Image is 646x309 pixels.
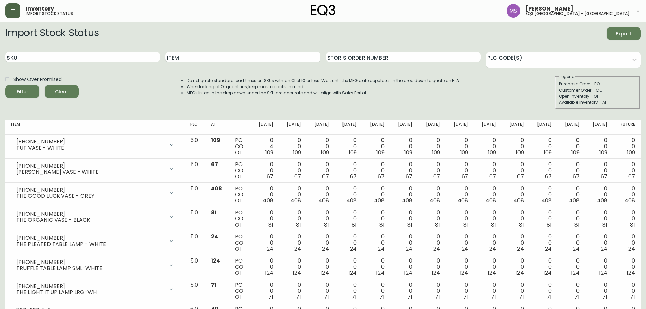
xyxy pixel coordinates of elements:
[451,282,468,300] div: 0 0
[16,235,164,241] div: [PHONE_NUMBER]
[187,78,461,84] li: Do not quote standard lead times on SKUs with an OI of 10 or less. Wait until the MFG date popula...
[451,234,468,252] div: 0 0
[291,197,301,205] span: 408
[296,221,301,229] span: 81
[312,210,329,228] div: 0 0
[395,258,412,276] div: 0 0
[479,161,496,180] div: 0 0
[451,258,468,276] div: 0 0
[296,293,301,301] span: 71
[256,161,273,180] div: 0 0
[50,88,73,96] span: Clear
[423,258,440,276] div: 0 0
[311,5,336,16] img: logo
[590,258,607,276] div: 0 0
[627,149,635,156] span: 109
[211,281,216,289] span: 71
[418,120,446,135] th: [DATE]
[486,197,496,205] span: 408
[235,186,245,204] div: PO CO
[235,258,245,276] div: PO CO
[256,282,273,300] div: 0 0
[368,161,385,180] div: 0 0
[395,234,412,252] div: 0 0
[340,186,357,204] div: 0 0
[451,210,468,228] div: 0 0
[268,293,273,301] span: 71
[265,269,273,277] span: 124
[501,120,529,135] th: [DATE]
[519,221,524,229] span: 81
[312,137,329,156] div: 0 0
[563,258,580,276] div: 0 0
[5,85,39,98] button: Filter
[187,90,461,96] li: MFGs listed in the drop down under the SKU are accurate and will align with Sales Portal.
[618,258,635,276] div: 0 0
[599,269,607,277] span: 124
[630,221,635,229] span: 81
[545,173,552,180] span: 67
[16,163,164,169] div: [PHONE_NUMBER]
[535,234,552,252] div: 0 0
[541,197,552,205] span: 408
[268,221,273,229] span: 81
[507,258,524,276] div: 0 0
[294,173,301,180] span: 67
[11,186,179,200] div: [PHONE_NUMBER]THE GOOD LUCK VASE - GREY
[279,120,307,135] th: [DATE]
[320,269,329,277] span: 124
[312,258,329,276] div: 0 0
[517,245,524,253] span: 24
[5,120,185,135] th: Item
[430,197,440,205] span: 408
[185,135,205,159] td: 5.0
[535,161,552,180] div: 0 0
[563,161,580,180] div: 0 0
[340,234,357,252] div: 0 0
[379,293,385,301] span: 71
[251,120,279,135] th: [DATE]
[11,161,179,176] div: [PHONE_NUMBER][PERSON_NAME] VASE - WHITE
[573,173,580,180] span: 67
[590,186,607,204] div: 0 0
[571,269,580,277] span: 124
[312,161,329,180] div: 0 0
[11,234,179,249] div: [PHONE_NUMBER]THE PLEATED TABLE LAMP - WHITE
[378,245,385,253] span: 24
[349,149,357,156] span: 109
[618,186,635,204] div: 0 0
[16,241,164,247] div: THE PLEATED TABLE LAMP - WHITE
[267,245,273,253] span: 24
[13,76,62,83] span: Show Over Promised
[433,173,440,180] span: 67
[395,186,412,204] div: 0 0
[322,245,329,253] span: 24
[607,27,641,40] button: Export
[185,255,205,279] td: 5.0
[507,234,524,252] div: 0 0
[235,161,245,180] div: PO CO
[507,161,524,180] div: 0 0
[535,137,552,156] div: 0 0
[348,269,357,277] span: 124
[235,269,241,277] span: OI
[376,149,385,156] span: 109
[402,197,412,205] span: 408
[11,210,179,225] div: [PHONE_NUMBER]THE ORGANIC VASE - BLACK
[17,88,28,96] div: Filter
[322,173,329,180] span: 67
[294,245,301,253] span: 24
[618,210,635,228] div: 0 0
[16,211,164,217] div: [PHONE_NUMBER]
[340,282,357,300] div: 0 0
[352,221,357,229] span: 81
[334,120,362,135] th: [DATE]
[185,207,205,231] td: 5.0
[211,136,220,144] span: 109
[479,210,496,228] div: 0 0
[352,293,357,301] span: 71
[590,161,607,180] div: 0 0
[235,197,241,205] span: OI
[479,282,496,300] div: 0 0
[519,293,524,301] span: 71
